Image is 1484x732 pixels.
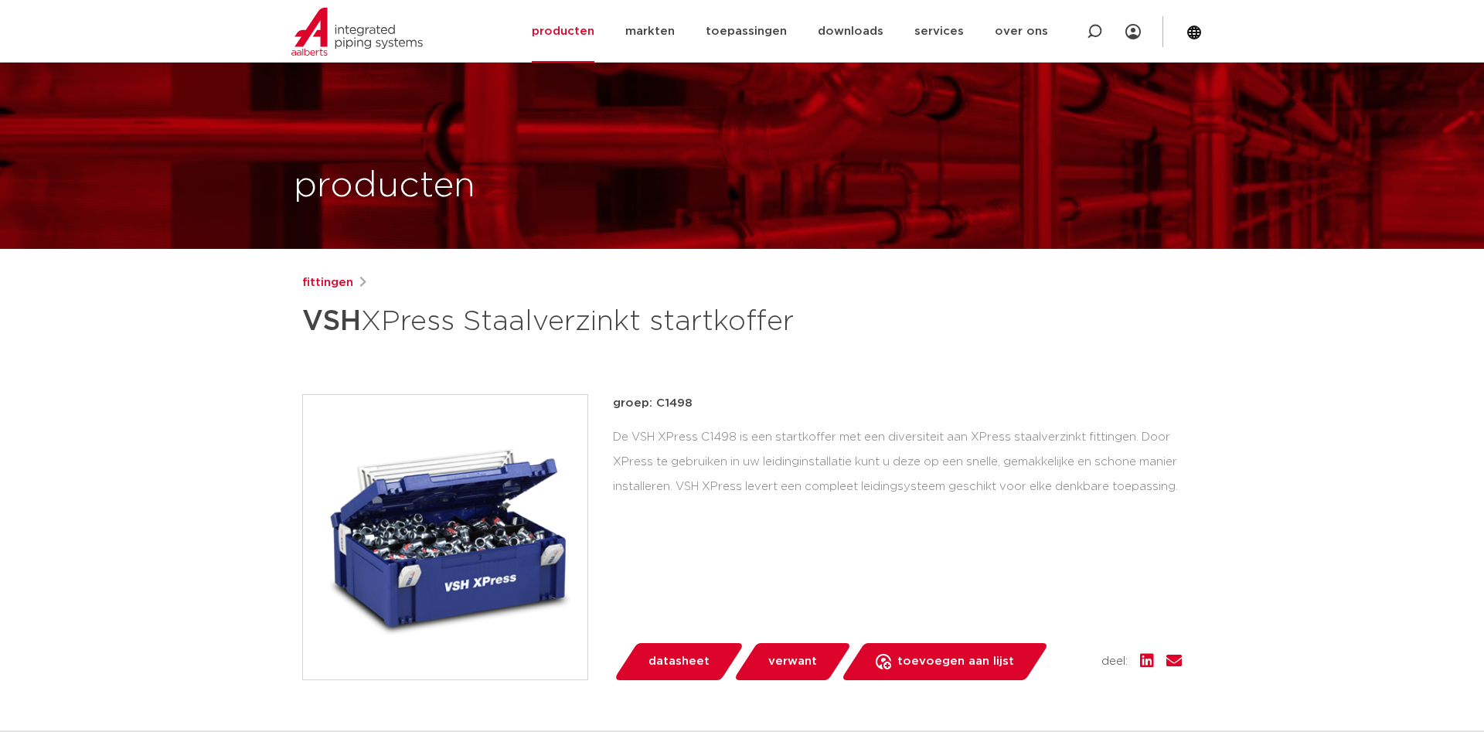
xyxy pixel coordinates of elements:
[768,649,817,674] span: verwant
[613,643,744,680] a: datasheet
[302,298,883,345] h1: XPress Staalverzinkt startkoffer
[294,162,475,211] h1: producten
[303,395,587,679] img: Product Image for VSH XPress Staalverzinkt startkoffer
[897,649,1014,674] span: toevoegen aan lijst
[733,643,852,680] a: verwant
[613,425,1182,499] div: De VSH XPress C1498 is een startkoffer met een diversiteit aan XPress staalverzinkt fittingen. Do...
[1101,652,1128,671] span: deel:
[613,394,1182,413] p: groep: C1498
[302,274,353,292] a: fittingen
[648,649,710,674] span: datasheet
[302,308,361,335] strong: VSH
